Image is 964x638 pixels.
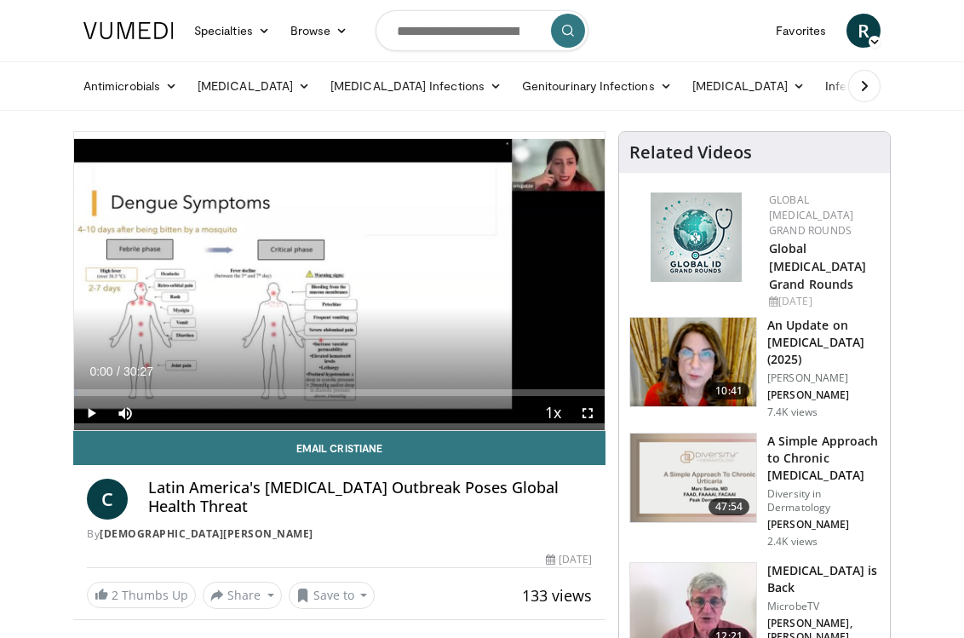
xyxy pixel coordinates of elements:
img: VuMedi Logo [83,22,174,39]
a: [MEDICAL_DATA] Infections [320,69,512,103]
a: Genitourinary Infections [512,69,682,103]
button: Fullscreen [571,396,605,430]
h4: Latin America's [MEDICAL_DATA] Outbreak Poses Global Health Threat [148,479,592,515]
a: Antimicrobials [73,69,187,103]
a: 10:41 An Update on [MEDICAL_DATA] (2025) [PERSON_NAME] [PERSON_NAME] 7.4K views [629,317,880,419]
button: Share [203,582,282,609]
span: 10:41 [709,382,749,399]
span: 47:54 [709,498,749,515]
img: 48af3e72-e66e-47da-b79f-f02e7cc46b9b.png.150x105_q85_crop-smart_upscale.png [630,318,756,406]
a: 47:54 A Simple Approach to Chronic [MEDICAL_DATA] Diversity in Dermatology [PERSON_NAME] 2.4K views [629,433,880,549]
button: Save to [289,582,376,609]
input: Search topics, interventions [376,10,588,51]
p: [PERSON_NAME] [767,388,880,402]
button: Mute [108,396,142,430]
a: Email Cristiane [73,431,605,465]
a: [MEDICAL_DATA] [682,69,815,103]
a: Specialties [184,14,280,48]
p: 2.4K views [767,535,818,549]
a: [DEMOGRAPHIC_DATA][PERSON_NAME] [100,526,313,541]
h4: Related Videos [629,142,752,163]
button: Play [74,396,108,430]
a: 2 Thumbs Up [87,582,196,608]
a: Global [MEDICAL_DATA] Grand Rounds [769,193,853,238]
button: Playback Rate [537,396,571,430]
div: By [87,526,592,542]
a: Global [MEDICAL_DATA] Grand Rounds [769,240,866,292]
h3: An Update on [MEDICAL_DATA] (2025) [767,317,880,368]
p: MicrobeTV [767,600,880,613]
div: Progress Bar [74,389,605,396]
span: 30:27 [123,365,153,378]
span: 2 [112,587,118,603]
span: / [117,365,120,378]
h3: [MEDICAL_DATA] is Back [767,562,880,596]
div: [DATE] [769,294,876,309]
span: 133 views [522,585,592,606]
span: 0:00 [89,365,112,378]
a: R [846,14,881,48]
a: Browse [280,14,359,48]
p: [PERSON_NAME] [767,518,880,532]
a: C [87,479,128,520]
p: 7.4K views [767,405,818,419]
img: e456a1d5-25c5-46f9-913a-7a343587d2a7.png.150x105_q85_autocrop_double_scale_upscale_version-0.2.png [651,193,742,282]
p: Diversity in Dermatology [767,487,880,514]
img: dc941aa0-c6d2-40bd-ba0f-da81891a6313.png.150x105_q85_crop-smart_upscale.png [630,434,756,522]
h3: A Simple Approach to Chronic [MEDICAL_DATA] [767,433,880,484]
a: [MEDICAL_DATA] [187,69,320,103]
p: [PERSON_NAME] [767,371,880,385]
a: Favorites [766,14,836,48]
div: [DATE] [546,552,592,567]
video-js: Video Player [74,132,605,430]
